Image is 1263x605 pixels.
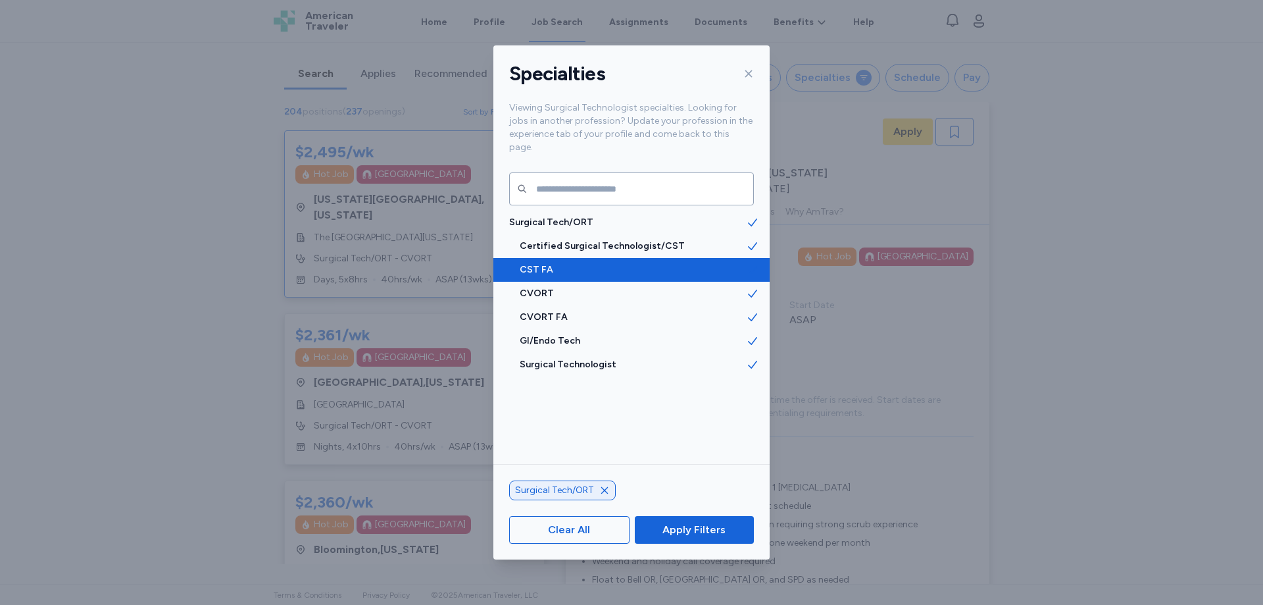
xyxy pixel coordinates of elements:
button: Apply Filters [635,516,754,544]
span: CVORT [520,287,746,300]
span: Certified Surgical Technologist/CST [520,240,746,253]
span: Apply Filters [662,522,726,538]
span: Surgical Tech/ORT [509,216,746,229]
span: Surgical Tech/ORT [515,484,594,497]
span: CST FA [520,263,746,276]
span: CVORT FA [520,311,746,324]
div: Viewing Surgical Technologist specialties. Looking for jobs in another profession? Update your pr... [493,101,770,170]
button: Clear All [509,516,630,544]
span: Clear All [548,522,590,538]
span: GI/Endo Tech [520,334,746,348]
h1: Specialties [509,61,605,86]
span: Surgical Technologist [520,358,746,371]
